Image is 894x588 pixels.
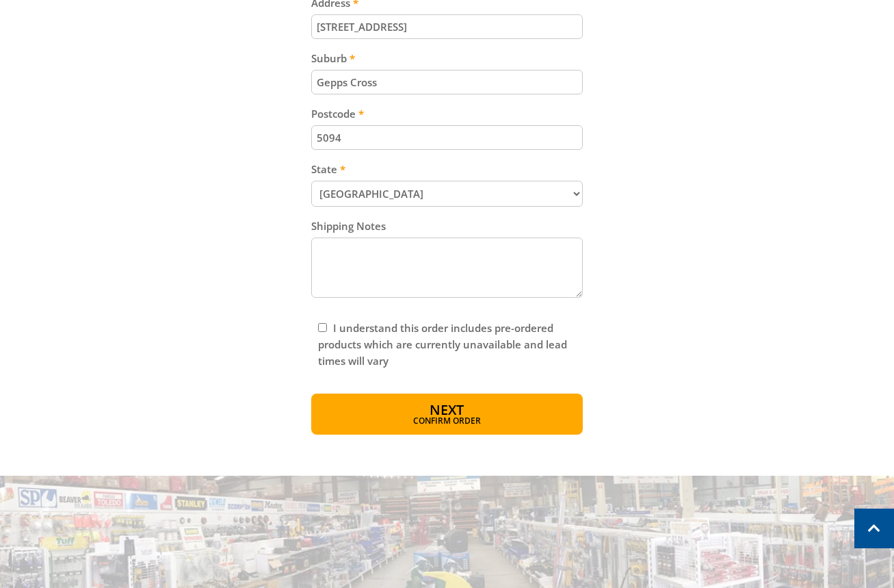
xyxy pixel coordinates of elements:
[311,125,583,150] input: Please enter your postcode.
[311,161,583,177] label: State
[318,323,327,332] input: Please read and complete.
[430,400,464,419] span: Next
[341,417,553,425] span: Confirm order
[311,394,583,435] button: Next Confirm order
[311,181,583,207] select: Please select your state.
[311,14,583,39] input: Please enter your address.
[311,50,583,66] label: Suburb
[311,105,583,122] label: Postcode
[318,321,567,368] label: I understand this order includes pre-ordered products which are currently unavailable and lead ti...
[311,218,583,234] label: Shipping Notes
[311,70,583,94] input: Please enter your suburb.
